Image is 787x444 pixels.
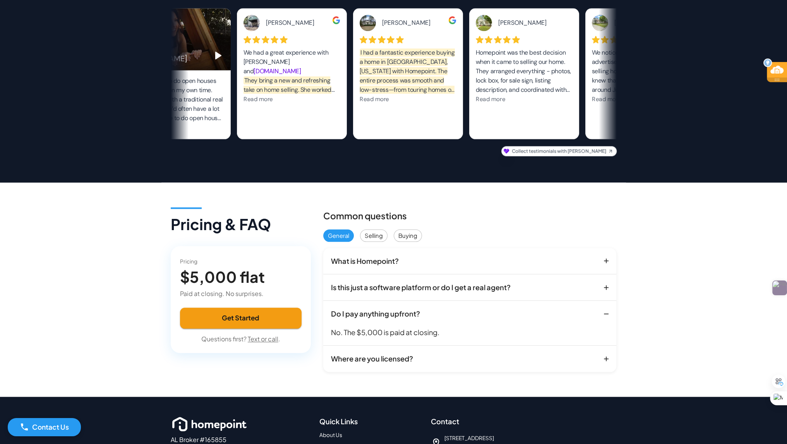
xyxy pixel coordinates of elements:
p: Where are you licensed? [331,353,413,364]
a: About Us [319,432,342,438]
h6: Quick Links [319,415,358,428]
img: homepoint_logo_white_horz.png [171,415,248,433]
h4: Pricing & FAQ [171,215,271,234]
button: Get Started [180,308,302,329]
button: Where are you licensed? [323,346,616,372]
button: Do I pay anything upfront? [323,301,616,327]
div: General [323,229,354,242]
button: Is this just a software platform or do I get a real agent? [323,274,616,300]
p: Questions first? . [180,335,302,344]
span: General [323,231,354,240]
h6: Common questions [323,209,616,223]
p: Is this just a software platform or do I get a real agent? [331,282,511,293]
h6: Contact [431,415,617,428]
a: Text or call [248,335,278,343]
p: Contact Us [32,422,69,432]
h4: $5,000 flat [180,268,302,286]
p: Do I pay anything upfront? [331,308,420,319]
p: No. The $5,000 is paid at closing. [331,327,609,337]
span: Buying [394,231,422,240]
span: Selling [360,231,387,240]
p: Paid at closing. No surprises. [180,289,302,298]
span: Pricing [180,258,197,265]
div: Buying [394,229,422,242]
p: What is Homepoint? [331,256,399,266]
div: Selling [360,229,387,242]
button: What is Homepoint? [323,248,616,274]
